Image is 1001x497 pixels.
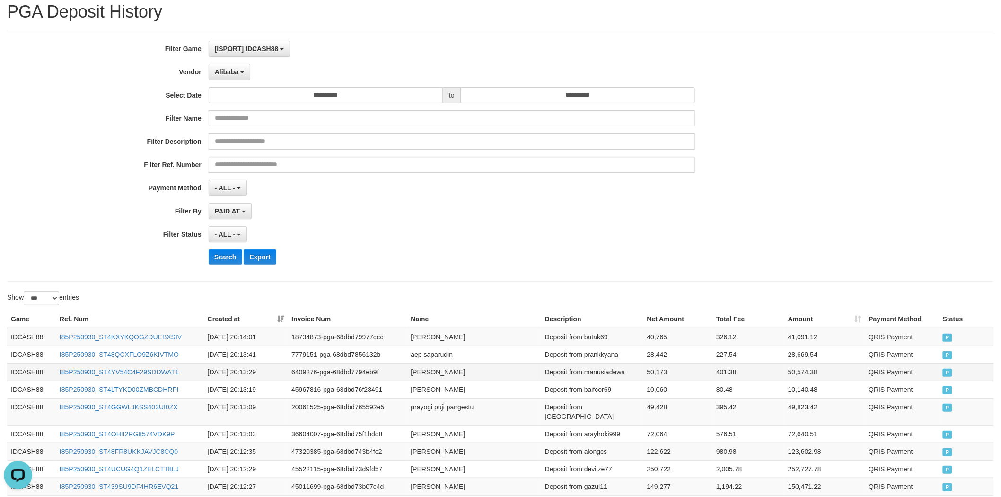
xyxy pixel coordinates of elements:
td: IDCASH88 [7,381,56,398]
td: 80.48 [712,381,784,398]
td: 150,471.22 [784,478,865,495]
td: 45011699-pga-68dbd73b07c4d [288,478,407,495]
td: [DATE] 20:12:27 [204,478,288,495]
td: 395.42 [712,398,784,425]
th: Description [541,311,643,328]
a: I85P250930_ST48QCXFLO9Z6KIVTMO [60,351,179,358]
button: - ALL - [209,226,247,242]
span: PAID [943,483,952,491]
td: 20061525-pga-68dbd765592e5 [288,398,407,425]
th: Amount: activate to sort column ascending [784,311,865,328]
button: PAID AT [209,203,252,219]
td: aep saparudin [407,346,541,363]
th: Status [939,311,994,328]
span: Alibaba [215,68,239,76]
td: 10,060 [643,381,713,398]
td: [DATE] 20:13:09 [204,398,288,425]
td: [PERSON_NAME] [407,363,541,381]
span: PAID [943,431,952,439]
td: 72,640.51 [784,425,865,443]
h1: PGA Deposit History [7,2,994,21]
td: [PERSON_NAME] [407,460,541,478]
button: Alibaba [209,64,250,80]
span: PAID [943,466,952,474]
td: 45522115-pga-68dbd73d9fd57 [288,460,407,478]
a: I85P250930_ST4UCUG4Q1ZELCTT8LJ [60,465,179,473]
td: Deposit from manusiadewa [541,363,643,381]
span: PAID [943,448,952,456]
label: Show entries [7,291,79,305]
td: QRIS Payment [865,443,940,460]
th: Payment Method [865,311,940,328]
td: Deposit from baifcor69 [541,381,643,398]
td: QRIS Payment [865,363,940,381]
td: QRIS Payment [865,381,940,398]
button: Open LiveChat chat widget [4,4,32,32]
th: Ref. Num [56,311,204,328]
td: QRIS Payment [865,460,940,478]
td: 18734873-pga-68dbd79977cec [288,328,407,346]
td: Deposit from arayhoki999 [541,425,643,443]
span: PAID [943,386,952,394]
td: 49,428 [643,398,713,425]
td: IDCASH88 [7,398,56,425]
td: Deposit from gazul11 [541,478,643,495]
td: 980.98 [712,443,784,460]
th: Name [407,311,541,328]
td: [PERSON_NAME] [407,328,541,346]
span: - ALL - [215,184,236,192]
td: [DATE] 20:14:01 [204,328,288,346]
td: 2,005.78 [712,460,784,478]
td: [DATE] 20:13:41 [204,346,288,363]
td: QRIS Payment [865,425,940,443]
td: 326.12 [712,328,784,346]
td: QRIS Payment [865,346,940,363]
span: PAID [943,351,952,359]
td: 28,669.54 [784,346,865,363]
a: I85P250930_ST4LTYKD00ZMBCDHRPI [60,386,179,393]
td: 227.54 [712,346,784,363]
td: 1,194.22 [712,478,784,495]
button: Search [209,249,242,265]
td: 49,823.42 [784,398,865,425]
td: 401.38 [712,363,784,381]
td: 252,727.78 [784,460,865,478]
a: I85P250930_ST4YV54C4F29SDDWAT1 [60,368,179,376]
td: 122,622 [643,443,713,460]
td: 50,173 [643,363,713,381]
td: [PERSON_NAME] [407,443,541,460]
td: 41,091.12 [784,328,865,346]
span: PAID [943,334,952,342]
td: QRIS Payment [865,398,940,425]
td: Deposit from [GEOGRAPHIC_DATA] [541,398,643,425]
td: 149,277 [643,478,713,495]
td: [DATE] 20:13:03 [204,425,288,443]
th: Created at: activate to sort column ascending [204,311,288,328]
td: 50,574.38 [784,363,865,381]
td: 36604007-pga-68dbd75f1bdd8 [288,425,407,443]
td: 7779151-pga-68dbd7856132b [288,346,407,363]
td: [DATE] 20:12:29 [204,460,288,478]
span: PAID [943,369,952,377]
th: Game [7,311,56,328]
td: QRIS Payment [865,328,940,346]
td: IDCASH88 [7,443,56,460]
a: I85P250930_ST48FR8UKKJAVJC8CQ0 [60,448,178,455]
td: 10,140.48 [784,381,865,398]
td: 45967816-pga-68dbd76f28491 [288,381,407,398]
td: IDCASH88 [7,346,56,363]
span: [ISPORT] IDCASH88 [215,45,279,53]
td: 6409276-pga-68dbd7794eb9f [288,363,407,381]
a: I85P250930_ST4OHII2RG8574VDK9P [60,430,175,438]
td: [PERSON_NAME] [407,381,541,398]
td: Deposit from batak69 [541,328,643,346]
td: QRIS Payment [865,478,940,495]
button: [ISPORT] IDCASH88 [209,41,290,57]
td: 47320385-pga-68dbd743b4fc2 [288,443,407,460]
td: IDCASH88 [7,363,56,381]
span: to [443,87,461,103]
td: IDCASH88 [7,328,56,346]
td: 576.51 [712,425,784,443]
td: Deposit from devilze77 [541,460,643,478]
th: Invoice Num [288,311,407,328]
